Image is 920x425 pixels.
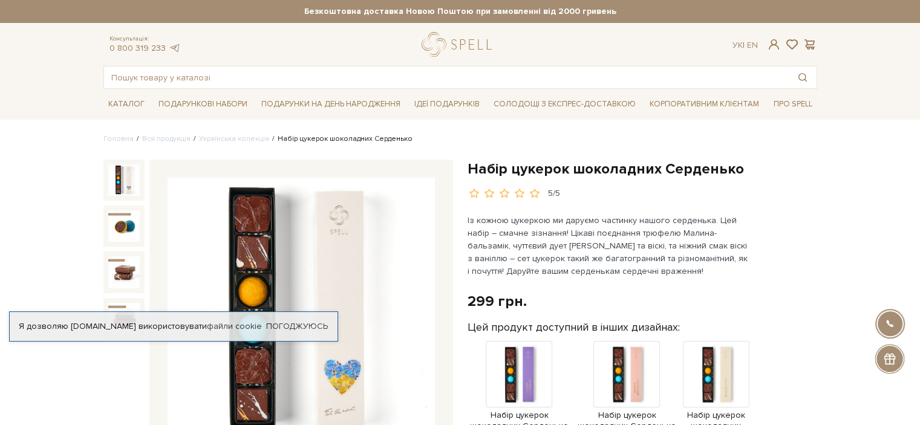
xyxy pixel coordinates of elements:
a: Солодощі з експрес-доставкою [489,94,641,114]
label: Цей продукт доступний в інших дизайнах: [468,320,680,334]
img: Продукт [683,341,749,407]
a: telegram [169,43,181,53]
strong: Безкоштовна доставка Новою Поштою при замовленні від 2000 гривень [103,6,817,17]
img: Продукт [486,341,552,407]
span: Консультація: [109,35,181,43]
button: Пошук товару у каталозі [789,67,817,88]
a: logo [422,32,497,57]
a: Подарункові набори [154,95,252,114]
a: файли cookie [207,321,262,331]
img: Набір цукерок шоколадних Серденько [108,210,140,242]
a: 0 800 319 233 [109,43,166,53]
a: Подарунки на День народження [256,95,405,114]
h1: Набір цукерок шоколадних Серденько [468,160,817,178]
img: Набір цукерок шоколадних Серденько [108,303,140,334]
a: Ідеї подарунків [409,95,484,114]
a: Про Spell [768,95,817,114]
span: | [743,40,745,50]
div: 299 грн. [468,292,527,311]
p: Із кожною цукеркою ми даруємо частинку нашого серденька. Цей набір – смачне зізнання! Цікаві поєд... [468,214,751,277]
a: Погоджуюсь [266,321,328,332]
input: Пошук товару у каталозі [104,67,789,88]
a: Головна [103,134,134,143]
img: Набір цукерок шоколадних Серденько [108,164,140,196]
a: En [747,40,758,50]
a: Корпоративним клієнтам [645,95,764,114]
img: Набір цукерок шоколадних Серденько [108,256,140,288]
li: Набір цукерок шоколадних Серденько [269,134,413,144]
div: Ук [732,40,758,51]
div: 5/5 [548,188,560,200]
a: Українська колекція [199,134,269,143]
a: Каталог [103,95,149,114]
img: Продукт [593,341,660,407]
div: Я дозволяю [DOMAIN_NAME] використовувати [10,321,338,332]
a: Вся продукція [142,134,191,143]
